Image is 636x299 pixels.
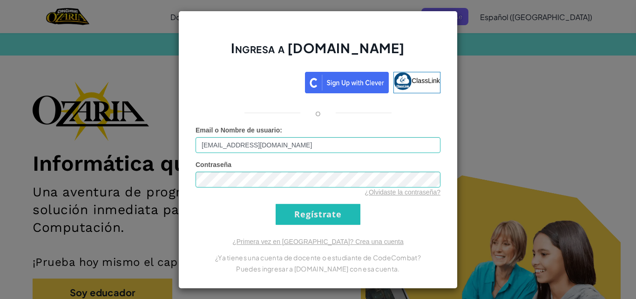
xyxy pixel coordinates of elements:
[191,71,305,91] iframe: Botón Iniciar sesión con Google
[394,72,412,90] img: classlink-logo-small.png
[196,263,440,274] p: Puedes ingresar a [DOMAIN_NAME] con esa cuenta.
[365,188,440,196] a: ¿Olvidaste la contraseña?
[196,126,280,134] span: Email o Nombre de usuario
[305,72,389,93] img: clever_sso_button@2x.png
[315,107,321,118] p: o
[276,204,360,225] input: Regístrate
[232,238,404,245] a: ¿Primera vez en [GEOGRAPHIC_DATA]? Crea una cuenta
[196,161,231,168] span: Contraseña
[196,252,440,263] p: ¿Ya tienes una cuenta de docente o estudiante de CodeCombat?
[196,39,440,66] h2: Ingresa a [DOMAIN_NAME]
[196,125,282,135] label: :
[412,76,440,84] span: ClassLink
